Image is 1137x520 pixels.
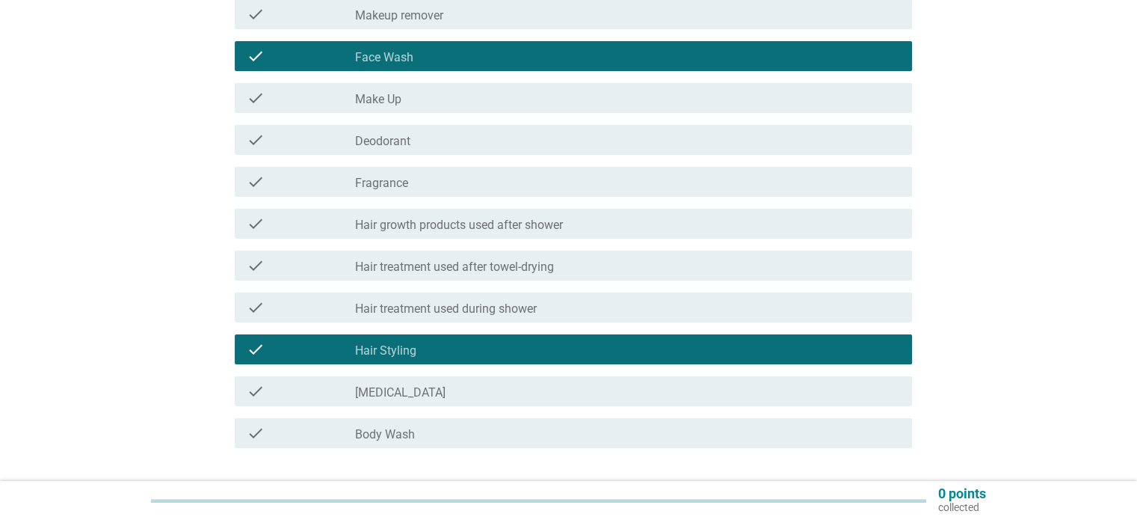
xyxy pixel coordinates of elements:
[355,134,410,149] label: Deodorant
[247,257,265,275] i: check
[247,382,265,400] i: check
[247,424,265,442] i: check
[938,487,986,501] p: 0 points
[247,131,265,149] i: check
[247,5,265,23] i: check
[355,92,401,107] label: Make Up
[355,302,537,316] label: Hair treatment used during shower
[355,343,416,358] label: Hair Styling
[247,215,265,233] i: check
[355,427,415,442] label: Body Wash
[247,173,265,191] i: check
[355,50,413,65] label: Face Wash
[355,385,446,400] label: [MEDICAL_DATA]
[247,340,265,358] i: check
[247,299,265,316] i: check
[355,176,408,191] label: Fragrance
[355,260,554,275] label: Hair treatment used after towel-drying
[355,218,563,233] label: Hair growth products used after shower
[355,8,443,23] label: Makeup remover
[247,47,265,65] i: check
[938,501,986,514] p: collected
[247,89,265,107] i: check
